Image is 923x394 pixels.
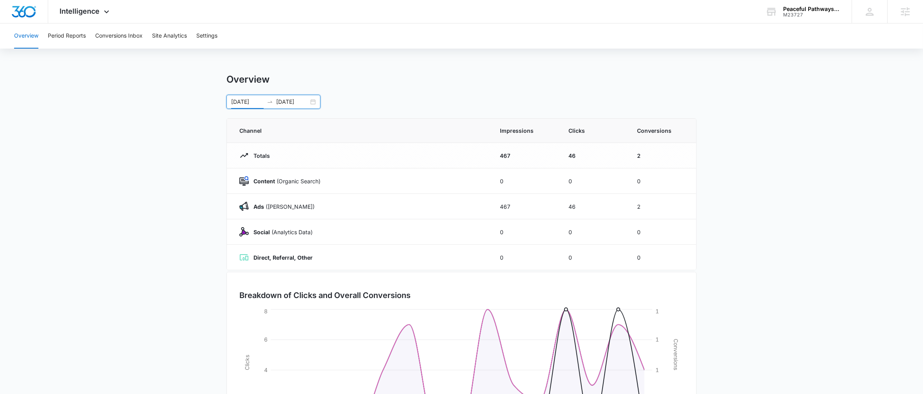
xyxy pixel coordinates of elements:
td: 46 [559,194,628,219]
td: 0 [628,245,696,270]
button: Site Analytics [152,23,187,49]
img: Ads [239,202,249,211]
span: swap-right [267,99,273,105]
span: Intelligence [60,7,100,15]
td: 0 [628,219,696,245]
input: Start date [231,98,264,106]
div: account name [783,6,840,12]
span: Impressions [500,127,550,135]
strong: Direct, Referral, Other [253,254,313,261]
td: 0 [559,219,628,245]
input: End date [276,98,309,106]
td: 46 [559,143,628,168]
strong: Content [253,178,275,184]
h1: Overview [226,74,270,85]
p: ([PERSON_NAME]) [249,202,315,211]
strong: Social [253,229,270,235]
p: (Analytics Data) [249,228,313,236]
span: Clicks [568,127,618,135]
button: Period Reports [48,23,86,49]
td: 0 [490,168,559,194]
div: account id [783,12,840,18]
td: 0 [559,245,628,270]
tspan: Conversions [673,339,679,370]
tspan: 8 [264,308,268,314]
td: 0 [490,245,559,270]
td: 467 [490,143,559,168]
span: to [267,99,273,105]
span: Conversions [637,127,684,135]
p: Totals [249,152,270,160]
p: (Organic Search) [249,177,320,185]
button: Overview [14,23,38,49]
td: 0 [490,219,559,245]
img: Social [239,227,249,237]
button: Settings [196,23,217,49]
img: Content [239,176,249,186]
td: 2 [628,194,696,219]
button: Conversions Inbox [95,23,143,49]
tspan: 1 [655,336,659,343]
tspan: 6 [264,336,268,343]
td: 0 [628,168,696,194]
tspan: 1 [655,367,659,373]
tspan: 4 [264,367,268,373]
span: Channel [239,127,481,135]
tspan: 1 [655,308,659,314]
td: 2 [628,143,696,168]
h3: Breakdown of Clicks and Overall Conversions [239,289,411,301]
td: 467 [490,194,559,219]
strong: Ads [253,203,264,210]
tspan: Clicks [244,355,250,370]
td: 0 [559,168,628,194]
